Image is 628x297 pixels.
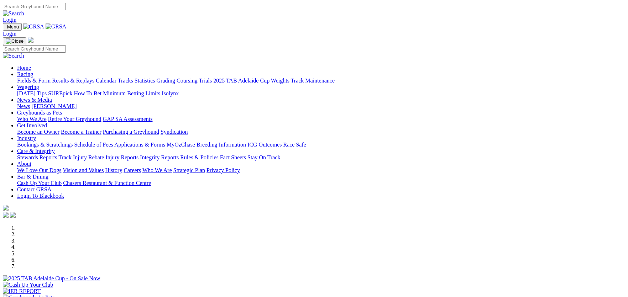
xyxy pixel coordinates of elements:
img: Search [3,10,24,17]
div: Get Involved [17,129,625,135]
a: Industry [17,135,36,141]
img: facebook.svg [3,212,9,218]
div: News & Media [17,103,625,110]
a: Chasers Restaurant & Function Centre [63,180,151,186]
a: Login [3,17,16,23]
a: GAP SA Assessments [103,116,153,122]
a: ICG Outcomes [247,142,282,148]
a: Isolynx [162,90,179,96]
span: Menu [7,24,19,30]
a: Login [3,31,16,37]
a: Applications & Forms [114,142,165,148]
a: Purchasing a Greyhound [103,129,159,135]
a: Stay On Track [247,154,280,160]
a: Become an Owner [17,129,59,135]
a: Login To Blackbook [17,193,64,199]
a: Calendar [96,78,116,84]
a: Fields & Form [17,78,51,84]
div: Care & Integrity [17,154,625,161]
div: About [17,167,625,174]
a: Minimum Betting Limits [103,90,160,96]
a: Privacy Policy [206,167,240,173]
a: Schedule of Fees [74,142,113,148]
img: Close [6,38,23,44]
img: logo-grsa-white.png [3,205,9,211]
a: Track Maintenance [291,78,335,84]
div: Racing [17,78,625,84]
a: Statistics [135,78,155,84]
a: About [17,161,31,167]
a: Who We Are [17,116,47,122]
a: Wagering [17,84,39,90]
a: Get Involved [17,122,47,128]
a: Rules & Policies [180,154,219,160]
a: How To Bet [74,90,102,96]
a: History [105,167,122,173]
input: Search [3,3,66,10]
a: Greyhounds as Pets [17,110,62,116]
a: Bookings & Scratchings [17,142,73,148]
a: Coursing [177,78,198,84]
a: Strategic Plan [173,167,205,173]
a: Race Safe [283,142,306,148]
div: Industry [17,142,625,148]
a: Trials [199,78,212,84]
a: Retire Your Greyhound [48,116,101,122]
a: Weights [271,78,289,84]
div: Wagering [17,90,625,97]
a: We Love Our Dogs [17,167,61,173]
img: Search [3,53,24,59]
a: Injury Reports [105,154,138,160]
a: SUREpick [48,90,72,96]
img: logo-grsa-white.png [28,37,33,43]
img: Cash Up Your Club [3,282,53,288]
a: Care & Integrity [17,148,55,154]
button: Toggle navigation [3,37,26,45]
a: Become a Trainer [61,129,101,135]
a: News & Media [17,97,52,103]
input: Search [3,45,66,53]
a: [PERSON_NAME] [31,103,77,109]
a: Syndication [161,129,188,135]
a: News [17,103,30,109]
a: Breeding Information [197,142,246,148]
img: 2025 TAB Adelaide Cup - On Sale Now [3,275,100,282]
a: Home [17,65,31,71]
a: Who We Are [142,167,172,173]
a: Results & Replays [52,78,94,84]
a: Racing [17,71,33,77]
img: IER REPORT [3,288,41,295]
a: Tracks [118,78,133,84]
a: MyOzChase [167,142,195,148]
div: Greyhounds as Pets [17,116,625,122]
a: Track Injury Rebate [58,154,104,160]
a: Cash Up Your Club [17,180,62,186]
a: Vision and Values [63,167,104,173]
a: Bar & Dining [17,174,48,180]
img: GRSA [23,23,44,30]
div: Bar & Dining [17,180,625,186]
a: Contact GRSA [17,186,51,192]
a: Grading [157,78,175,84]
a: Careers [124,167,141,173]
a: Stewards Reports [17,154,57,160]
img: GRSA [46,23,67,30]
a: [DATE] Tips [17,90,47,96]
a: Integrity Reports [140,154,179,160]
button: Toggle navigation [3,23,22,31]
img: twitter.svg [10,212,16,218]
a: 2025 TAB Adelaide Cup [213,78,269,84]
a: Fact Sheets [220,154,246,160]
